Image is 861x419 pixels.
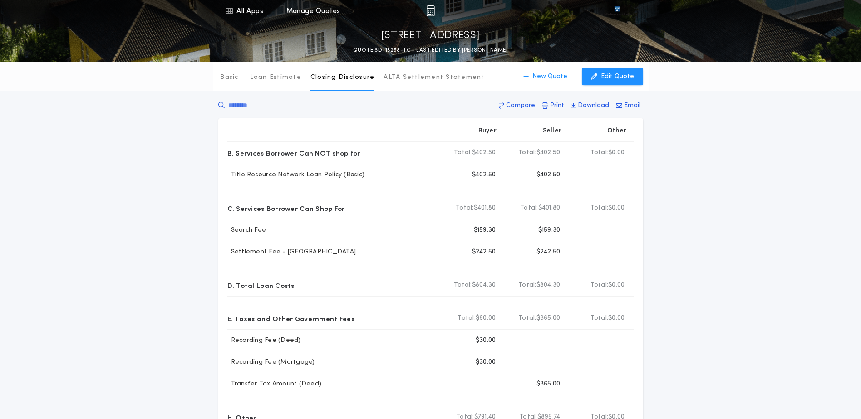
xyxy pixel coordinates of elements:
[472,281,496,290] span: $804.30
[514,68,576,85] button: New Quote
[476,314,496,323] span: $60.00
[608,314,625,323] span: $0.00
[227,336,301,345] p: Recording Fee (Deed)
[476,336,496,345] p: $30.00
[506,101,535,110] p: Compare
[518,148,536,157] b: Total:
[608,281,625,290] span: $0.00
[543,127,562,136] p: Seller
[550,101,564,110] p: Print
[590,148,609,157] b: Total:
[227,201,345,215] p: C. Services Borrower Can Shop For
[536,314,561,323] span: $365.00
[250,73,301,82] p: Loan Estimate
[578,101,609,110] p: Download
[474,226,496,235] p: $159.30
[456,204,474,213] b: Total:
[227,248,356,257] p: Settlement Fee - [GEOGRAPHIC_DATA]
[227,171,365,180] p: Title Resource Network Loan Policy (Basic)
[538,204,561,213] span: $401.80
[227,358,315,367] p: Recording Fee (Mortgage)
[474,204,496,213] span: $401.80
[472,171,496,180] p: $402.50
[520,204,538,213] b: Total:
[220,73,238,82] p: Basic
[590,314,609,323] b: Total:
[536,380,561,389] p: $365.00
[613,97,643,114] button: Email
[454,148,472,157] b: Total:
[539,97,567,114] button: Print
[608,204,625,213] span: $0.00
[607,127,626,136] p: Other
[568,97,612,114] button: Download
[227,311,354,326] p: E. Taxes and Other Government Fees
[496,97,538,114] button: Compare
[381,29,480,43] p: [STREET_ADDRESS]
[536,281,561,290] span: $804.30
[536,148,561,157] span: $402.50
[536,171,561,180] p: $402.50
[532,72,567,81] p: New Quote
[227,146,360,160] p: B. Services Borrower Can NOT shop for
[227,380,322,389] p: Transfer Tax Amount (Deed)
[227,226,266,235] p: Search Fee
[598,6,636,15] img: vs-icon
[454,281,472,290] b: Total:
[590,204,609,213] b: Total:
[601,72,634,81] p: Edit Quote
[518,281,536,290] b: Total:
[608,148,625,157] span: $0.00
[536,248,561,257] p: $242.50
[472,248,496,257] p: $242.50
[472,148,496,157] span: $402.50
[538,226,561,235] p: $159.30
[458,314,476,323] b: Total:
[384,73,484,82] p: ALTA Settlement Statement
[478,127,497,136] p: Buyer
[426,5,435,16] img: img
[590,281,609,290] b: Total:
[476,358,496,367] p: $30.00
[310,73,375,82] p: Closing Disclosure
[582,68,643,85] button: Edit Quote
[624,101,640,110] p: Email
[353,46,508,55] p: QUOTE SD-13258-TC - LAST EDITED BY [PERSON_NAME]
[518,314,536,323] b: Total:
[227,278,295,292] p: D. Total Loan Costs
